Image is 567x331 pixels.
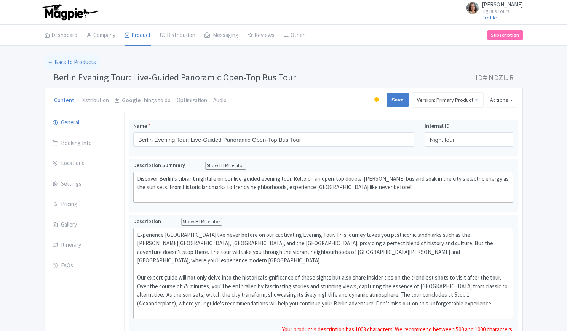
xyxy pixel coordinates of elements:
[137,175,510,201] div: Discover Berlin's vibrant nightlife on our live-guided evening tour. Relax on an open-top double-...
[181,218,222,226] div: Show HTML editor
[45,25,77,46] a: Dashboard
[248,25,275,46] a: Reviews
[204,25,238,46] a: Messaging
[80,88,109,113] a: Distribution
[45,255,124,276] a: FAQs
[86,25,115,46] a: Company
[45,174,124,195] a: Settings
[205,162,246,170] div: Show HTML editor
[160,25,195,46] a: Distribution
[425,122,450,130] span: Internal ID
[482,1,523,8] span: [PERSON_NAME]
[125,25,151,46] a: Product
[387,93,409,107] input: Save
[45,133,124,154] a: Booking Info
[133,122,147,130] span: Name
[462,2,523,14] a: [PERSON_NAME] Big Bus Tours
[45,153,124,174] a: Locations
[487,30,522,40] a: Subscription
[45,194,124,215] a: Pricing
[487,93,516,107] button: Actions
[482,14,497,21] a: Profile
[54,71,296,83] span: Berlin Evening Tour: Live-Guided Panoramic Open-Top Bus Tour
[45,214,124,236] a: Gallery
[45,55,99,70] a: ← Back to Products
[45,235,124,256] a: Itinerary
[41,4,100,21] img: logo-ab69f6fb50320c5b225c76a69d11143b.png
[137,231,510,317] div: Experience [GEOGRAPHIC_DATA] like never before on our captivating Evening Tour. This journey take...
[54,88,74,113] a: Content
[45,112,124,133] a: General
[466,2,479,14] img: jfp7o2nd6rbrsspqilhl.jpg
[115,88,171,113] a: GoogleThings to do
[133,218,162,225] span: Description
[122,96,141,105] strong: Google
[284,25,305,46] a: Other
[476,70,514,85] span: ID# NDZIJR
[373,94,380,106] div: Building
[213,88,227,113] a: Audio
[177,88,207,113] a: Optimization
[412,92,484,108] a: Version: Primary Product
[482,9,523,14] small: Big Bus Tours
[133,162,186,169] span: Description Summary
